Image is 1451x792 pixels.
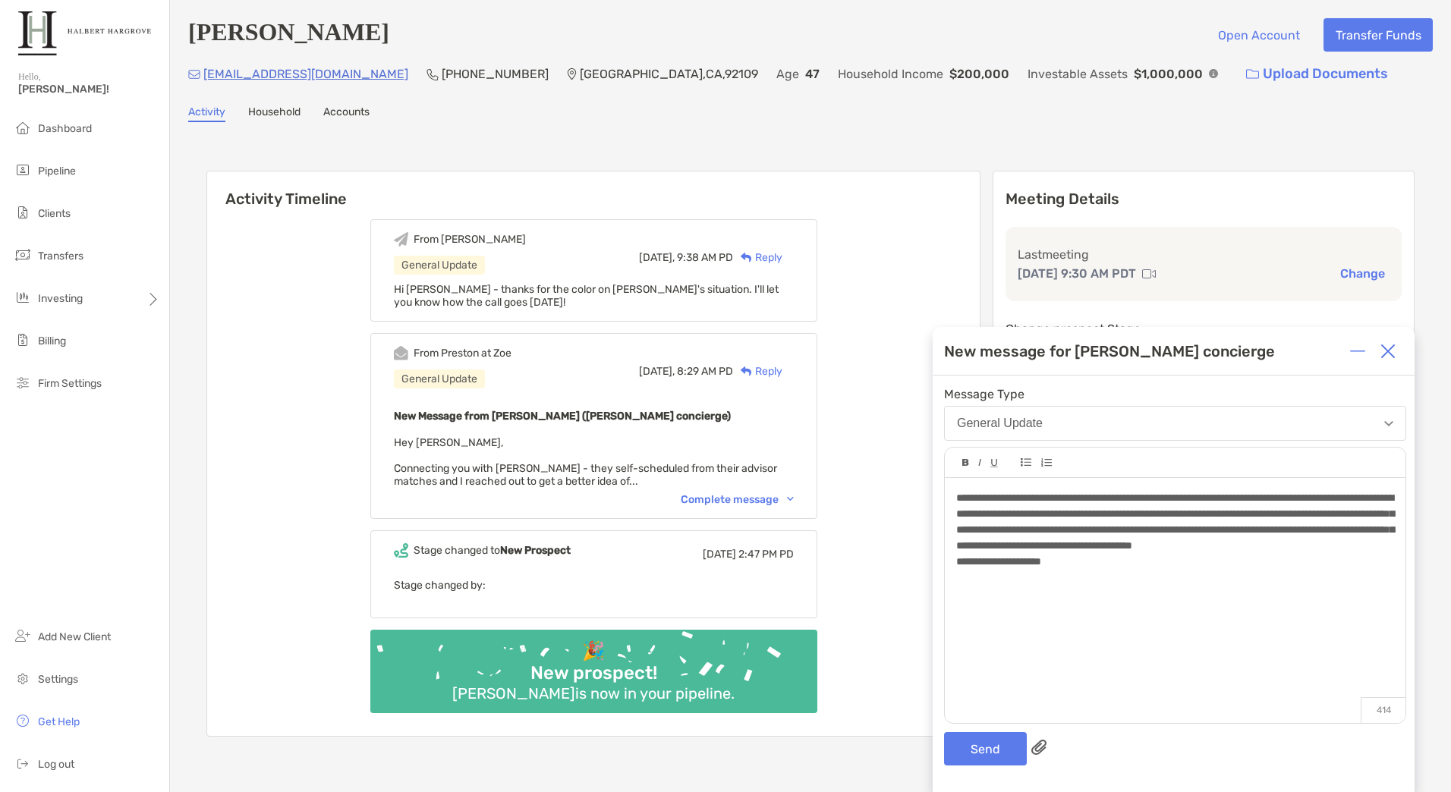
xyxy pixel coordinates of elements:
[1361,697,1405,723] p: 414
[1336,266,1390,281] button: Change
[38,335,66,347] span: Billing
[38,377,102,390] span: Firm Settings
[1006,319,1402,338] p: Change prospect Stage
[962,459,969,467] img: Editor control icon
[414,347,511,360] div: From Preston at Zoe
[1324,18,1433,52] button: Transfer Funds
[776,64,799,83] p: Age
[188,70,200,79] img: Email Icon
[838,64,943,83] p: Household Income
[1006,190,1402,209] p: Meeting Details
[990,459,998,467] img: Editor control icon
[188,18,389,52] h4: [PERSON_NAME]
[639,365,675,378] span: [DATE],
[248,105,301,122] a: Household
[639,251,675,264] span: [DATE],
[1028,64,1128,83] p: Investable Assets
[524,662,663,684] div: New prospect!
[1018,264,1136,283] p: [DATE] 9:30 AM PDT
[414,233,526,246] div: From [PERSON_NAME]
[414,544,571,557] div: Stage changed to
[576,640,611,662] div: 🎉
[394,346,408,360] img: Event icon
[681,493,794,506] div: Complete message
[741,366,752,376] img: Reply icon
[944,387,1406,401] span: Message Type
[978,459,981,467] img: Editor control icon
[1246,69,1259,80] img: button icon
[741,253,752,262] img: Reply icon
[14,203,32,222] img: clients icon
[738,548,794,561] span: 2:47 PM PD
[1040,458,1052,467] img: Editor control icon
[733,363,782,379] div: Reply
[1206,18,1311,52] button: Open Account
[1134,64,1203,83] p: $1,000,000
[394,543,408,558] img: Event icon
[580,64,758,83] p: [GEOGRAPHIC_DATA] , CA , 92109
[38,292,83,305] span: Investing
[38,250,83,262] span: Transfers
[14,331,32,349] img: billing icon
[1142,268,1156,280] img: communication type
[446,684,741,702] div: [PERSON_NAME] is now in your pipeline.
[957,416,1043,430] div: General Update
[207,171,980,208] h6: Activity Timeline
[394,369,485,388] div: General Update
[323,105,370,122] a: Accounts
[18,6,151,61] img: Zoe Logo
[14,288,32,306] img: investing icon
[949,64,1009,83] p: $200,000
[18,83,160,96] span: [PERSON_NAME]!
[14,118,32,137] img: dashboard icon
[394,283,779,309] span: Hi [PERSON_NAME] - thanks for the color on [PERSON_NAME]'s situation. I'll let you know how the c...
[944,732,1027,765] button: Send
[14,373,32,391] img: firm-settings icon
[38,165,76,178] span: Pipeline
[1380,344,1396,359] img: Close
[370,630,817,700] img: Confetti
[203,64,408,83] p: [EMAIL_ADDRESS][DOMAIN_NAME]
[14,161,32,179] img: pipeline icon
[442,64,549,83] p: [PHONE_NUMBER]
[38,122,92,135] span: Dashboard
[14,669,32,687] img: settings icon
[677,251,733,264] span: 9:38 AM PD
[38,758,74,771] span: Log out
[944,342,1275,360] div: New message for [PERSON_NAME] concierge
[14,246,32,264] img: transfers icon
[787,497,794,501] img: Chevron icon
[733,250,782,266] div: Reply
[1031,740,1047,755] img: paperclip attachments
[944,406,1406,441] button: General Update
[394,576,794,595] p: Stage changed by:
[1021,458,1031,467] img: Editor control icon
[1018,245,1390,264] p: Last meeting
[703,548,736,561] span: [DATE]
[394,256,485,275] div: General Update
[394,232,408,247] img: Event icon
[38,207,71,220] span: Clients
[394,436,777,488] span: Hey [PERSON_NAME], Connecting you with [PERSON_NAME] - they self-scheduled from their advisor mat...
[38,673,78,686] span: Settings
[677,365,733,378] span: 8:29 AM PD
[426,68,439,80] img: Phone Icon
[500,544,571,557] b: New Prospect
[1350,344,1365,359] img: Expand or collapse
[567,68,577,80] img: Location Icon
[38,715,80,728] span: Get Help
[1384,421,1393,426] img: Open dropdown arrow
[1209,69,1218,78] img: Info Icon
[1236,58,1398,90] a: Upload Documents
[14,627,32,645] img: add_new_client icon
[14,754,32,772] img: logout icon
[38,630,111,643] span: Add New Client
[188,105,225,122] a: Activity
[14,712,32,730] img: get-help icon
[805,64,820,83] p: 47
[394,410,731,423] b: New Message from [PERSON_NAME] ([PERSON_NAME] concierge)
